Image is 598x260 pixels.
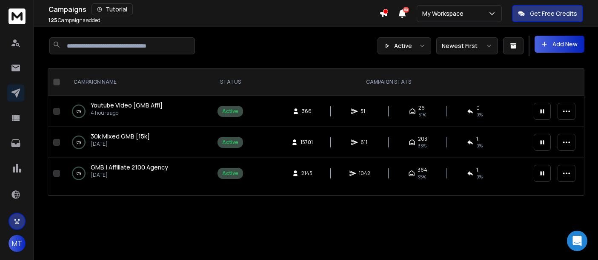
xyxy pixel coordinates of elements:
span: 50 [403,7,409,13]
p: [DATE] [91,141,150,147]
p: Active [394,42,412,50]
span: 611 [361,139,369,146]
div: Active [222,108,238,115]
span: 26 [418,105,425,111]
span: 0 % [476,111,483,118]
a: Youtube Video [GMB Affi] [91,101,163,110]
p: 0 % [77,107,81,116]
p: [DATE] [91,172,168,178]
div: Active [222,139,238,146]
button: MT [9,235,26,252]
p: Campaigns added [49,17,100,24]
span: 203 [418,136,427,142]
button: Get Free Credits [512,5,583,22]
span: 366 [302,108,312,115]
span: 0 [476,105,480,111]
span: 1042 [359,170,370,177]
span: 0 % [476,173,483,180]
div: Open Intercom Messenger [567,231,587,251]
th: STATUS [212,68,248,96]
span: GMB | Affiliate 2100 Agency [91,163,168,171]
span: 33 % [418,142,426,149]
span: 364 [418,167,427,173]
button: Newest First [436,37,498,54]
td: 0%Youtube Video [GMB Affi]4 hours ago [63,96,212,127]
td: 0%30k Mixed GMB [15k][DATE] [63,127,212,158]
th: CAMPAIGN NAME [63,68,212,96]
span: 0 % [476,142,483,149]
span: 30k Mixed GMB [15k] [91,132,150,140]
p: 0 % [77,169,81,178]
p: Get Free Credits [530,9,577,18]
p: 4 hours ago [91,110,163,116]
span: 125 [49,17,57,24]
button: Tutorial [92,3,133,15]
a: 30k Mixed GMB [15k] [91,132,150,141]
span: Youtube Video [GMB Affi] [91,101,163,109]
th: CAMPAIGN STATS [248,68,529,96]
span: 1 [476,136,478,142]
span: 35 % [418,173,426,180]
button: Add New [535,36,584,53]
div: Campaigns [49,3,379,15]
p: 0 % [77,138,81,147]
span: 15701 [300,139,313,146]
a: GMB | Affiliate 2100 Agency [91,163,168,172]
span: 51 % [418,111,426,118]
span: 51 [361,108,369,115]
td: 0%GMB | Affiliate 2100 Agency[DATE] [63,158,212,189]
span: 2145 [301,170,312,177]
div: Active [222,170,238,177]
p: My Workspace [422,9,467,18]
span: 1 [476,167,478,173]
